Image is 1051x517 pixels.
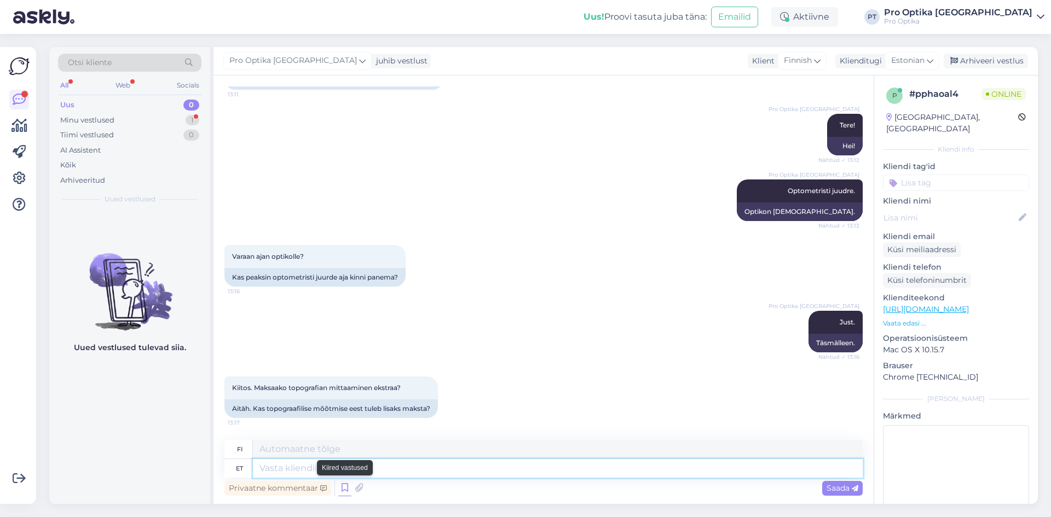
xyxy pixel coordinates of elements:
p: Vaata edasi ... [883,318,1029,328]
div: Optikon [DEMOGRAPHIC_DATA]. [737,202,863,221]
div: Privaatne kommentaar [224,481,331,496]
div: Minu vestlused [60,115,114,126]
div: Tiimi vestlused [60,130,114,141]
p: Kliendi tag'id [883,161,1029,172]
div: Küsi meiliaadressi [883,242,961,257]
div: Web [113,78,132,92]
span: Pro Optika [GEOGRAPHIC_DATA] [769,105,859,113]
span: Just. [840,318,855,326]
span: Pro Optika [GEOGRAPHIC_DATA] [229,55,357,67]
span: Nähtud ✓ 13:12 [818,156,859,164]
span: Online [981,88,1026,100]
img: Askly Logo [9,56,30,77]
span: Pro Optika [GEOGRAPHIC_DATA] [769,171,859,179]
span: Uued vestlused [105,194,155,204]
div: Uus [60,100,74,111]
a: [URL][DOMAIN_NAME] [883,304,969,314]
div: Kliendi info [883,144,1029,154]
div: Hei! [827,137,863,155]
input: Lisa nimi [883,212,1017,224]
div: Klienditugi [835,55,882,67]
div: [PERSON_NAME] [883,394,1029,404]
p: Kliendi email [883,231,1029,242]
small: Kiired vastused [322,463,368,473]
div: [GEOGRAPHIC_DATA], [GEOGRAPHIC_DATA] [886,112,1018,135]
div: Täsmälleen. [809,334,863,352]
span: Estonian [891,55,925,67]
div: Kas peaksin optometristi juurde aja kinni panema? [224,268,406,287]
div: Pro Optika [GEOGRAPHIC_DATA] [884,8,1032,17]
p: Mac OS X 10.15.7 [883,344,1029,356]
div: Proovi tasuta juba täna: [584,10,707,24]
span: Otsi kliente [68,57,112,68]
div: fi [237,440,242,458]
p: Chrome [TECHNICAL_ID] [883,371,1029,383]
div: juhib vestlust [372,55,428,67]
div: 1 [186,115,199,126]
div: Aitäh. Kas topograafilise mõõtmise eest tuleb lisaks maksta? [224,399,438,418]
span: Tere! [840,121,855,129]
div: Arhiveeri vestlus [944,54,1028,68]
div: AI Assistent [60,145,101,156]
div: Pro Optika [884,17,1032,26]
div: Klient [748,55,775,67]
p: Brauser [883,360,1029,371]
div: Socials [175,78,201,92]
div: Arhiveeritud [60,175,105,186]
div: Kõik [60,160,76,171]
div: 0 [183,100,199,111]
span: 13:17 [228,419,269,427]
span: 13:11 [228,90,269,98]
span: Nähtud ✓ 13:13 [818,222,859,230]
span: p [892,91,897,100]
p: Klienditeekond [883,292,1029,304]
div: Aktiivne [771,7,838,27]
div: Küsi telefoninumbrit [883,273,971,288]
p: Märkmed [883,410,1029,422]
div: PT [864,9,880,25]
span: Nähtud ✓ 13:16 [818,353,859,361]
span: Kiitos. Maksaako topografian mittaaminen ekstraa? [232,384,401,392]
img: No chats [49,234,210,332]
b: Uus! [584,11,604,22]
div: 0 [183,130,199,141]
span: Finnish [784,55,812,67]
span: 13:16 [228,287,269,295]
div: et [236,459,243,478]
button: Emailid [711,7,758,27]
span: Saada [827,483,858,493]
span: Varaan ajan optikolle? [232,252,304,260]
p: Uued vestlused tulevad siia. [74,342,186,353]
span: Optometristi juudre. [788,187,855,195]
span: Pro Optika [GEOGRAPHIC_DATA] [769,302,859,310]
input: Lisa tag [883,175,1029,191]
div: # pphaoal4 [909,88,981,101]
div: All [58,78,71,92]
p: Kliendi telefon [883,262,1029,273]
p: Operatsioonisüsteem [883,333,1029,344]
p: Kliendi nimi [883,195,1029,207]
a: Pro Optika [GEOGRAPHIC_DATA]Pro Optika [884,8,1044,26]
